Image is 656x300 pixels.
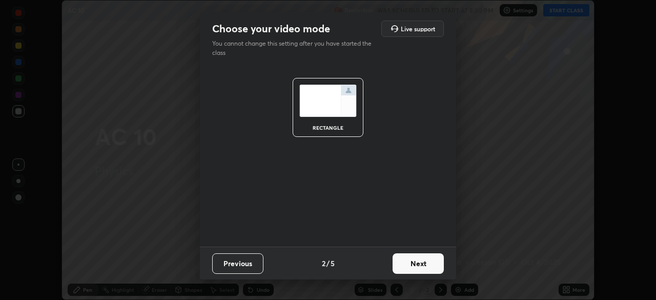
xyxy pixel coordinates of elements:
[401,26,435,32] h5: Live support
[322,258,325,269] h4: 2
[212,39,378,57] p: You cannot change this setting after you have started the class
[307,125,348,130] div: rectangle
[212,253,263,274] button: Previous
[212,22,330,35] h2: Choose your video mode
[326,258,330,269] h4: /
[331,258,335,269] h4: 5
[299,85,357,117] img: normalScreenIcon.ae25ed63.svg
[393,253,444,274] button: Next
